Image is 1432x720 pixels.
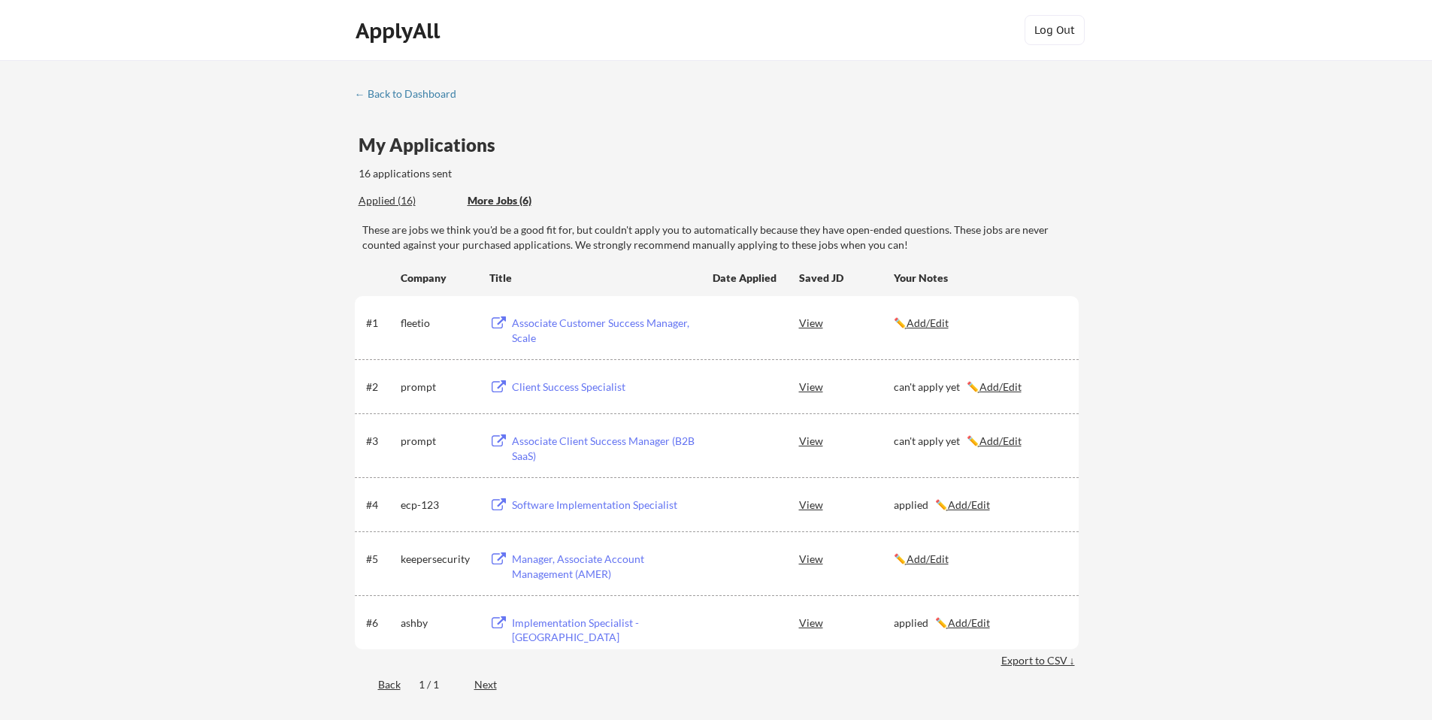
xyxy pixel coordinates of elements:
div: Export to CSV ↓ [1001,653,1079,668]
div: ← Back to Dashboard [355,89,468,99]
div: prompt [401,380,476,395]
div: Back [355,677,401,692]
div: More Jobs (6) [468,193,578,208]
div: #4 [366,498,395,513]
div: ✏️ [894,316,1065,331]
u: Add/Edit [979,380,1022,393]
div: View [799,373,894,400]
div: Associate Client Success Manager (B2B SaaS) [512,434,698,463]
div: ✏️ [894,552,1065,567]
div: These are job applications we think you'd be a good fit for, but couldn't apply you to automatica... [468,193,578,209]
u: Add/Edit [907,316,949,329]
button: Log Out [1025,15,1085,45]
div: 16 applications sent [359,166,649,181]
div: can't apply yet ✏️ [894,380,1065,395]
div: applied ✏️ [894,498,1065,513]
div: These are all the jobs you've been applied to so far. [359,193,456,209]
div: Software Implementation Specialist [512,498,698,513]
div: View [799,545,894,572]
div: #6 [366,616,395,631]
div: ashby [401,616,476,631]
div: Title [489,271,698,286]
div: View [799,609,894,636]
div: Your Notes [894,271,1065,286]
div: 1 / 1 [419,677,456,692]
div: #5 [366,552,395,567]
div: #1 [366,316,395,331]
div: fleetio [401,316,476,331]
div: can't apply yet ✏️ [894,434,1065,449]
div: #2 [366,380,395,395]
div: Client Success Specialist [512,380,698,395]
u: Add/Edit [948,616,990,629]
u: Add/Edit [979,434,1022,447]
u: Add/Edit [907,552,949,565]
div: Implementation Specialist - [GEOGRAPHIC_DATA] [512,616,698,645]
div: View [799,309,894,336]
u: Add/Edit [948,498,990,511]
div: Associate Customer Success Manager, Scale [512,316,698,345]
div: Manager, Associate Account Management (AMER) [512,552,698,581]
div: keepersecurity [401,552,476,567]
div: My Applications [359,136,507,154]
div: Date Applied [713,271,779,286]
div: Next [474,677,514,692]
div: Saved JD [799,264,894,291]
div: View [799,427,894,454]
div: #3 [366,434,395,449]
div: ApplyAll [356,18,444,44]
a: ← Back to Dashboard [355,88,468,103]
div: Company [401,271,476,286]
div: View [799,491,894,518]
div: prompt [401,434,476,449]
div: These are jobs we think you'd be a good fit for, but couldn't apply you to automatically because ... [362,222,1079,252]
div: applied ✏️ [894,616,1065,631]
div: ecp-123 [401,498,476,513]
div: Applied (16) [359,193,456,208]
